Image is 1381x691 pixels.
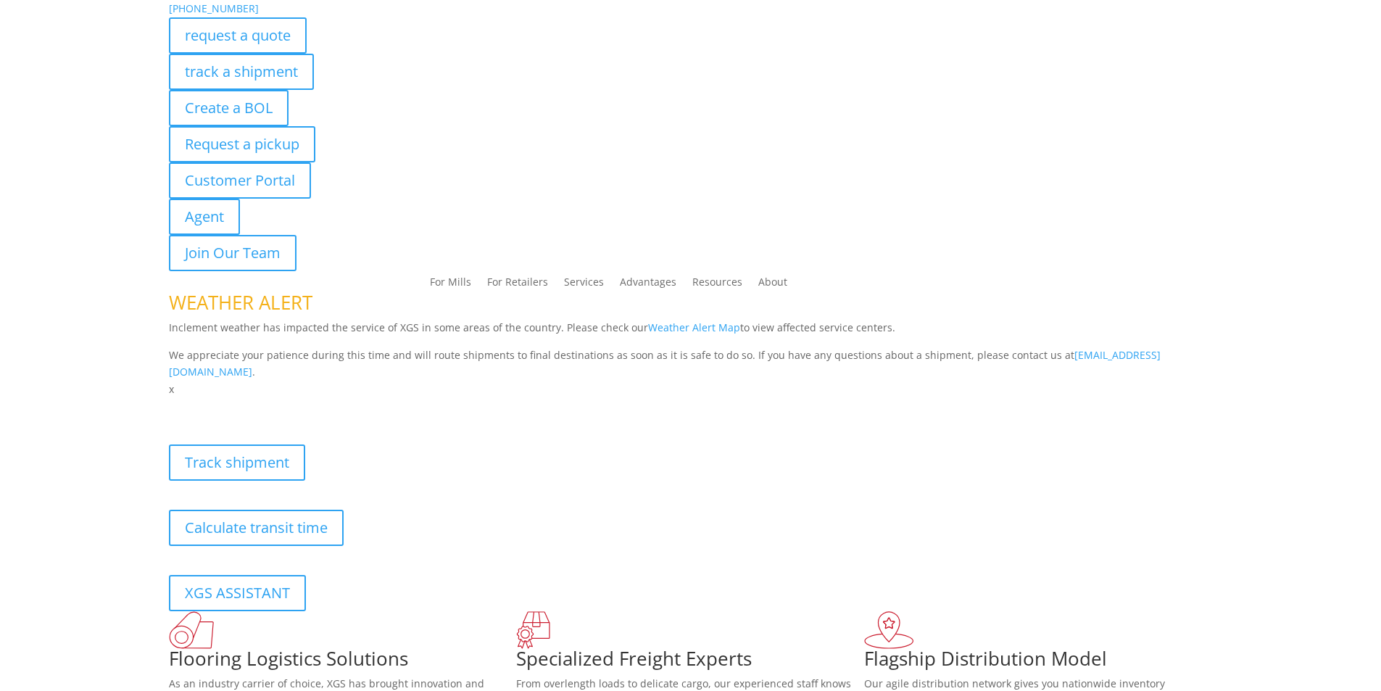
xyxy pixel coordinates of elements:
a: For Retailers [487,277,548,293]
img: xgs-icon-focused-on-flooring-red [516,611,550,649]
a: XGS ASSISTANT [169,575,306,611]
a: Create a BOL [169,90,289,126]
img: xgs-icon-total-supply-chain-intelligence-red [169,611,214,649]
a: For Mills [430,277,471,293]
a: Resources [692,277,742,293]
a: About [758,277,787,293]
a: Advantages [620,277,676,293]
h1: Flagship Distribution Model [864,649,1212,675]
h1: Specialized Freight Experts [516,649,864,675]
img: xgs-icon-flagship-distribution-model-red [864,611,914,649]
a: Calculate transit time [169,510,344,546]
a: Services [564,277,604,293]
a: Join Our Team [169,235,296,271]
a: Request a pickup [169,126,315,162]
a: request a quote [169,17,307,54]
h1: Flooring Logistics Solutions [169,649,517,675]
a: track a shipment [169,54,314,90]
b: Visibility, transparency, and control for your entire supply chain. [169,400,492,414]
p: We appreciate your patience during this time and will route shipments to final destinations as so... [169,347,1213,381]
span: WEATHER ALERT [169,289,312,315]
a: Track shipment [169,444,305,481]
p: x [169,381,1213,398]
a: Weather Alert Map [648,320,740,334]
p: Inclement weather has impacted the service of XGS in some areas of the country. Please check our ... [169,319,1213,347]
a: Customer Portal [169,162,311,199]
a: Agent [169,199,240,235]
a: [PHONE_NUMBER] [169,1,259,15]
